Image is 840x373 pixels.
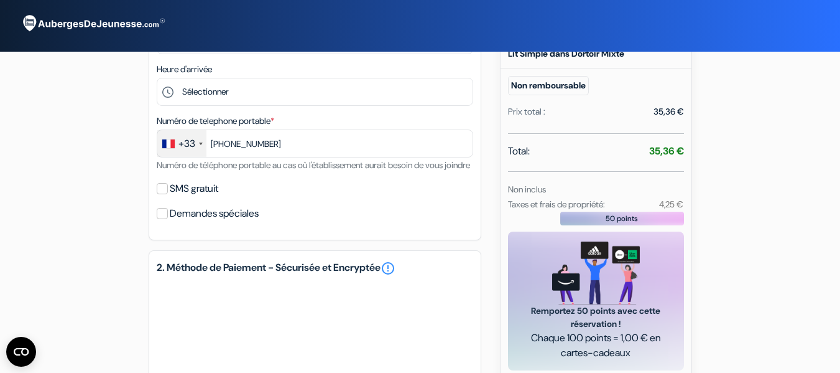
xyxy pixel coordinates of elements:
small: Taxes et frais de propriété: [508,199,605,210]
img: AubergesDeJeunesse.com [15,7,170,40]
small: Non inclus [508,184,546,195]
small: Non remboursable [508,76,589,95]
label: Numéro de telephone portable [157,115,274,128]
span: Total: [508,144,530,159]
small: Numéro de téléphone portable au cas où l'établissement aurait besoin de vous joindre [157,159,470,171]
label: Demandes spéciales [170,205,259,222]
span: 50 points [606,213,638,224]
b: Lit Simple dans Dortoir Mixte [508,48,624,59]
div: Prix total : [508,105,545,118]
input: 6 12 34 56 78 [157,130,473,158]
div: France: +33 [157,130,206,157]
span: Remportez 50 points avec cette réservation ! [523,305,669,331]
span: Chaque 100 points = 1,00 € en cartes-cadeaux [523,331,669,361]
label: SMS gratuit [170,180,218,197]
img: gift_card_hero_new.png [552,242,640,305]
a: error_outline [381,261,395,276]
strong: 35,36 € [649,144,684,158]
div: 35,36 € [653,105,684,118]
h5: 2. Méthode de Paiement - Sécurisée et Encryptée [157,261,473,276]
small: 4,25 € [659,199,683,210]
button: CMP-Widget öffnen [6,337,36,367]
label: Heure d'arrivée [157,63,212,76]
div: +33 [178,136,195,151]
